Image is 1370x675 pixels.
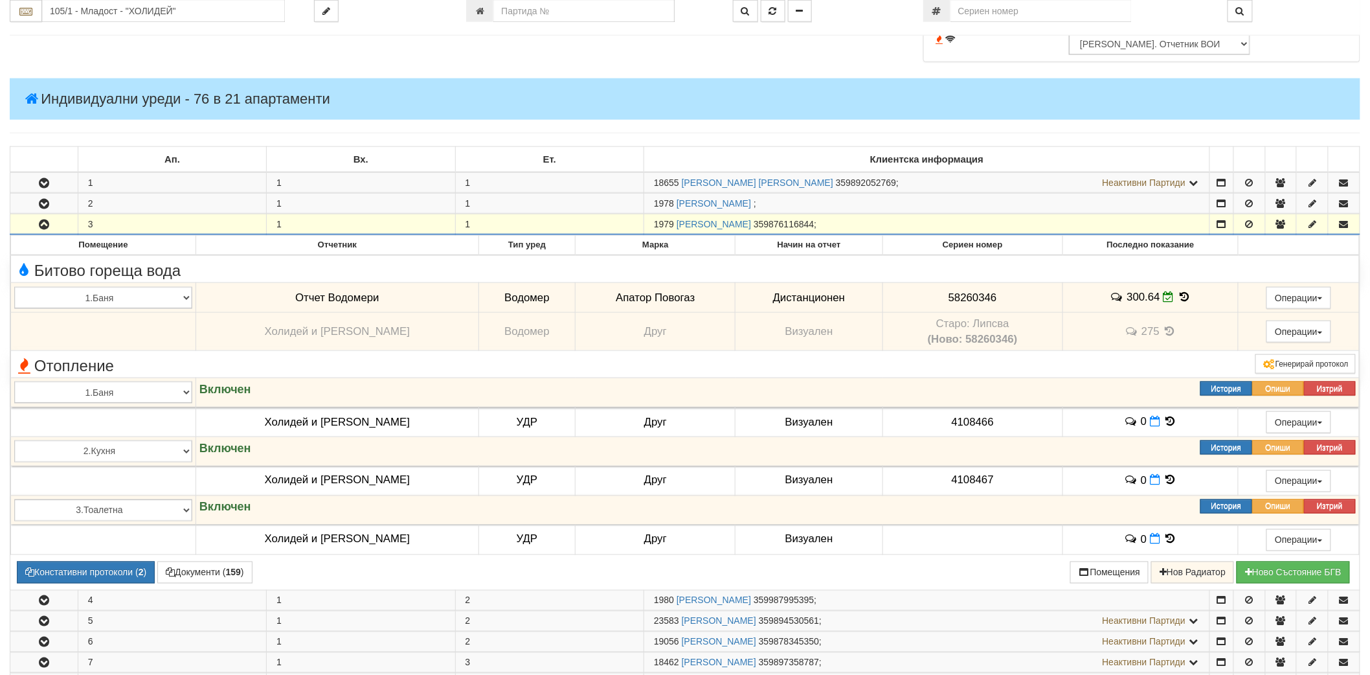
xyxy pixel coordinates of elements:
[157,562,253,584] button: Документи (159)
[1103,616,1186,626] span: Неактивни Партиди
[736,407,882,437] td: Визуален
[265,325,410,337] span: Холидей и [PERSON_NAME]
[1329,146,1360,172] td: : No sort applied, sorting is disabled
[1200,499,1252,514] button: История
[736,466,882,496] td: Визуален
[949,292,997,304] span: 58260346
[466,616,471,626] span: 2
[1141,416,1147,428] span: 0
[78,590,266,610] td: 4
[1124,533,1141,545] span: История на забележките
[1141,325,1160,337] span: 275
[478,407,575,437] td: УДР
[1304,499,1356,514] button: Изтрий
[644,172,1209,193] td: ;
[11,235,196,255] th: Помещение
[736,235,882,255] th: Начин на отчет
[576,525,736,555] td: Друг
[466,658,471,668] span: 3
[882,235,1062,255] th: Сериен номер
[139,567,144,578] b: 2
[870,154,983,165] b: Клиентска информация
[466,219,471,229] span: 1
[78,193,266,213] td: 2
[1252,499,1304,514] button: Опиши
[1163,292,1174,303] i: Редакция Отчет към 29/09/2025
[17,562,155,584] button: Констативни протоколи (2)
[267,611,455,631] td: 1
[354,154,368,165] b: Вх.
[644,193,1209,213] td: ;
[1103,658,1186,668] span: Неактивни Партиди
[1252,440,1304,455] button: Опиши
[677,198,751,209] a: [PERSON_NAME]
[576,235,736,255] th: Марка
[759,616,819,626] span: 359894530561
[1200,440,1252,455] button: История
[1237,562,1350,584] button: Новo Състояние БГВ
[466,595,471,606] span: 2
[267,146,455,172] td: Вх.: No sort applied, sorting is disabled
[78,652,266,672] td: 7
[576,466,736,496] td: Друг
[1266,470,1331,492] button: Операции
[1210,146,1234,172] td: : No sort applied, sorting is disabled
[164,154,180,165] b: Ап.
[1266,321,1331,343] button: Операции
[759,637,819,647] span: 359878345350
[736,283,882,313] td: Дистанционен
[836,177,896,188] span: 359892052769
[677,595,751,606] a: [PERSON_NAME]
[14,262,181,279] span: Битово гореща вода
[543,154,556,165] b: Ет.
[952,474,994,486] span: 4108467
[196,235,478,255] th: Отчетник
[478,235,575,255] th: Тип уред
[199,383,251,396] strong: Включен
[682,616,756,626] a: [PERSON_NAME]
[1255,354,1356,374] button: Генерирай протокол
[1163,533,1178,545] span: История на показанията
[478,466,575,496] td: УДР
[759,658,819,668] span: 359897358787
[478,312,575,350] td: Водомер
[1304,440,1356,455] button: Изтрий
[1265,146,1297,172] td: : No sort applied, sorting is disabled
[882,312,1062,350] td: Устройство със сериен номер Липсва беше подменено от устройство със сериен номер 58260346
[78,146,266,172] td: Ап.: No sort applied, sorting is disabled
[682,658,756,668] a: [PERSON_NAME]
[644,214,1209,235] td: ;
[654,637,679,647] span: Партида №
[466,198,471,209] span: 1
[10,78,1360,120] h4: Индивидуални уреди - 76 в 21 апартаменти
[1150,475,1160,486] i: Нов Отчет към 29/09/2025
[1070,562,1149,584] button: Помещения
[78,611,266,631] td: 5
[682,177,833,188] a: [PERSON_NAME] [PERSON_NAME]
[654,198,674,209] span: Партида №
[78,172,266,193] td: 1
[736,312,882,350] td: Визуален
[1266,411,1331,433] button: Операции
[1200,382,1252,396] button: История
[1150,416,1160,427] i: Нов Отчет към 29/09/2025
[267,193,455,213] td: 1
[654,658,679,668] span: Партида №
[265,474,410,486] span: Холидей и [PERSON_NAME]
[1163,325,1177,337] span: История на показанията
[644,146,1209,172] td: Клиентска информация: No sort applied, sorting is disabled
[1110,291,1127,303] span: История на забележките
[1163,474,1178,486] span: История на показанията
[1125,325,1141,337] span: История на забележките
[654,219,674,229] span: Партида №
[295,292,379,304] span: Отчет Водомери
[466,177,471,188] span: 1
[14,358,114,374] span: Отопление
[466,637,471,647] span: 2
[952,416,994,428] span: 4108466
[1304,382,1356,396] button: Изтрий
[1141,534,1147,546] span: 0
[1141,475,1147,487] span: 0
[576,312,736,350] td: Друг
[478,525,575,555] td: УДР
